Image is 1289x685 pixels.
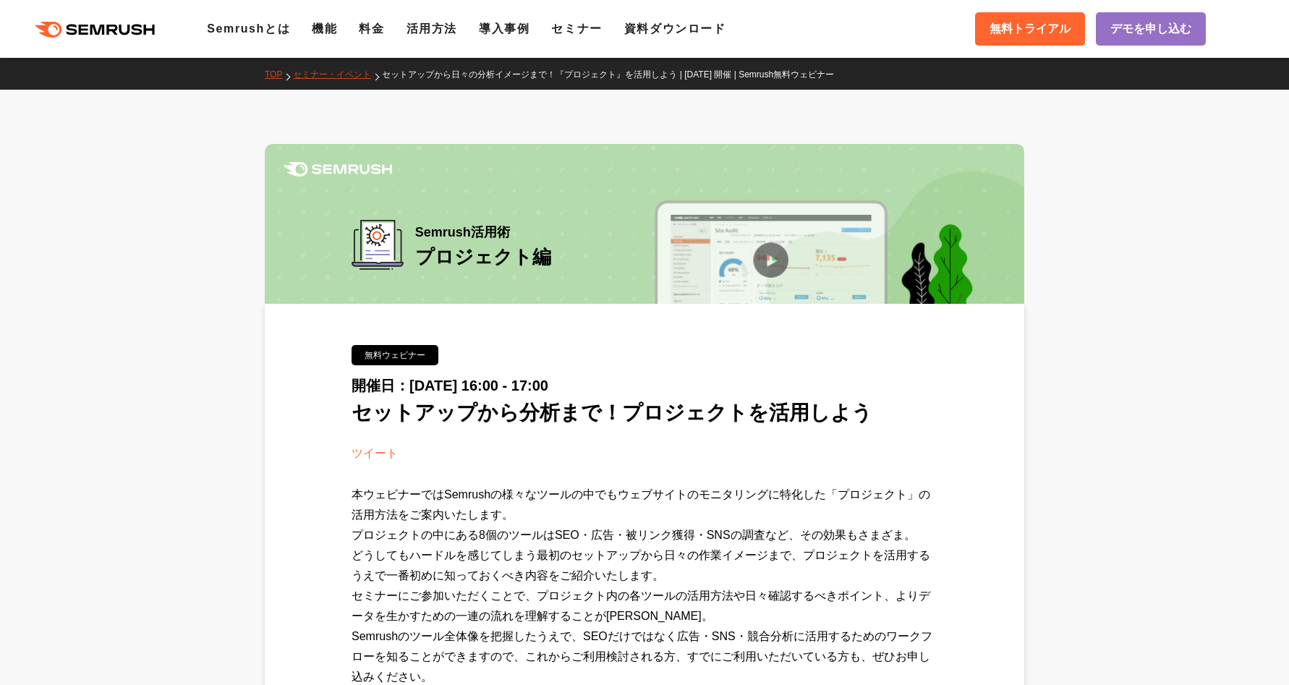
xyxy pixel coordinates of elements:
[207,22,290,35] a: Semrushとは
[624,22,726,35] a: 資料ダウンロード
[1096,12,1206,46] a: デモを申し込む
[312,22,337,35] a: 機能
[284,162,392,176] img: Semrush
[407,22,457,35] a: 活用方法
[352,378,548,393] span: 開催日：[DATE] 16:00 - 17:00
[479,22,529,35] a: 導入事例
[265,69,293,80] a: TOP
[990,20,1071,38] span: 無料トライアル
[352,345,438,365] div: 無料ウェビナー
[352,447,398,459] a: ツイート
[352,401,872,424] span: セットアップから分析まで！プロジェクトを活用しよう
[415,220,551,244] span: Semrush活用術
[415,246,551,268] span: プロジェクト編
[293,69,382,80] a: セミナー・イベント
[382,69,845,80] a: セットアップから日々の分析イメージまで！『プロジェクト』を活用しよう | [DATE] 開催 | Semrush無料ウェビナー
[975,12,1085,46] a: 無料トライアル
[551,22,602,35] a: セミナー
[1110,20,1191,38] span: デモを申し込む
[359,22,384,35] a: 料金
